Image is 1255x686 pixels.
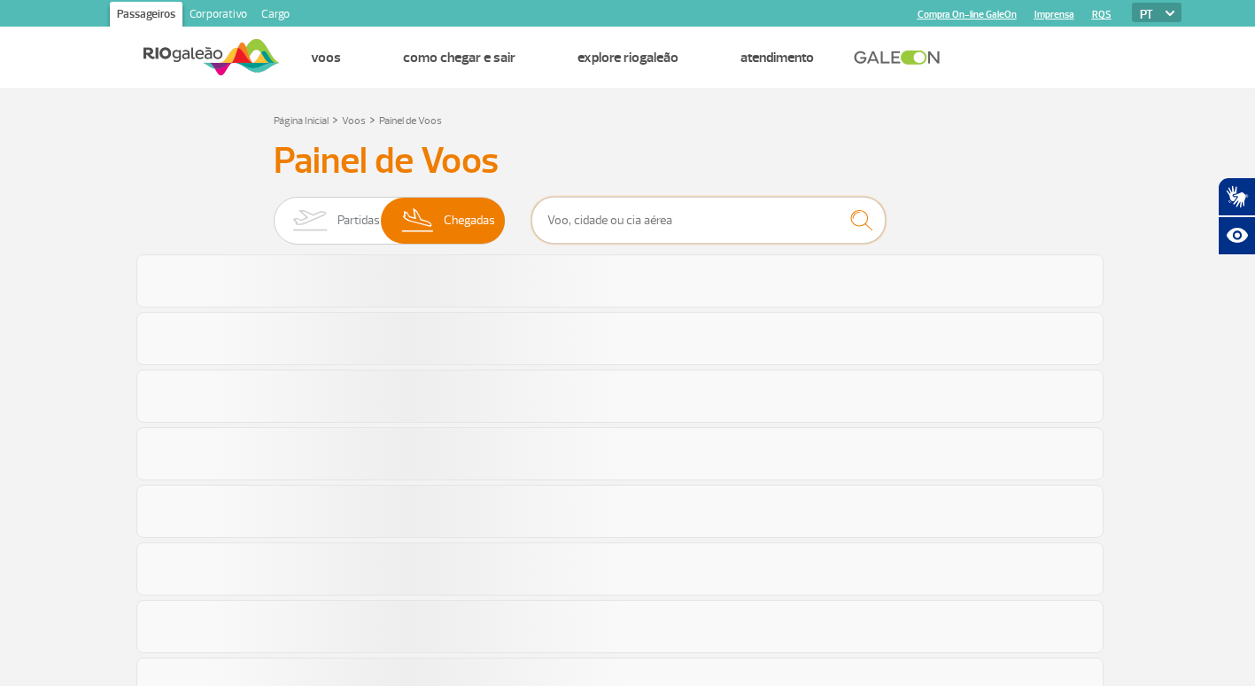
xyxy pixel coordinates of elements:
a: Atendimento [740,49,814,66]
a: Voos [311,49,341,66]
a: RQS [1092,9,1112,20]
a: Como chegar e sair [403,49,515,66]
a: Explore RIOgaleão [577,49,678,66]
h3: Painel de Voos [274,139,982,183]
input: Voo, cidade ou cia aérea [531,197,886,244]
a: Página Inicial [274,114,329,128]
button: Abrir tradutor de língua de sinais. [1218,177,1255,216]
a: Imprensa [1034,9,1074,20]
span: Partidas [337,198,380,244]
a: Passageiros [110,2,182,30]
div: Plugin de acessibilidade da Hand Talk. [1218,177,1255,255]
a: Voos [342,114,366,128]
a: Painel de Voos [379,114,442,128]
a: > [369,109,376,129]
span: Chegadas [444,198,495,244]
a: Compra On-line GaleOn [918,9,1017,20]
button: Abrir recursos assistivos. [1218,216,1255,255]
a: Cargo [254,2,297,30]
a: Corporativo [182,2,254,30]
img: slider-embarque [282,198,337,244]
a: > [332,109,338,129]
img: slider-desembarque [392,198,445,244]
